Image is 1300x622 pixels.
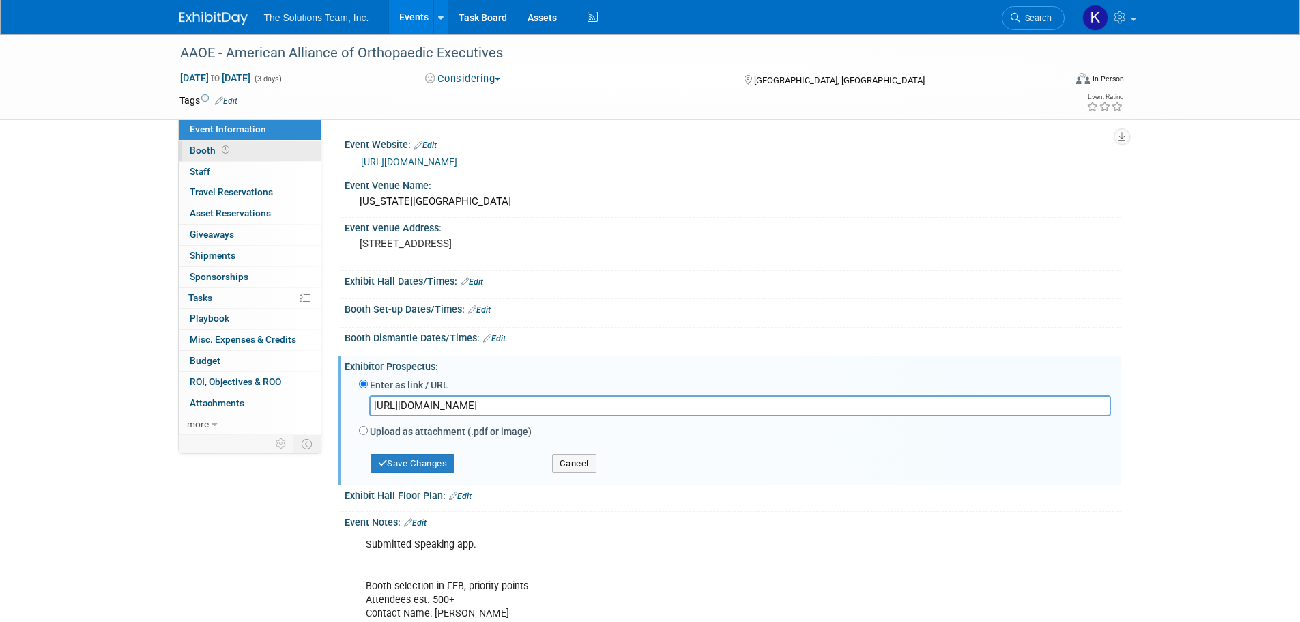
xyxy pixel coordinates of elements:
img: Format-Inperson.png [1076,73,1090,84]
span: Search [1020,13,1052,23]
span: Asset Reservations [190,208,271,218]
span: Booth [190,145,232,156]
button: Considering [420,72,506,86]
span: Shipments [190,250,235,261]
div: Event Rating [1086,94,1123,100]
a: Shipments [179,246,321,266]
div: Booth Set-up Dates/Times: [345,299,1121,317]
span: (3 days) [253,74,282,83]
a: Playbook [179,309,321,329]
a: Asset Reservations [179,203,321,224]
span: to [209,72,222,83]
a: Tasks [179,288,321,309]
span: Sponsorships [190,271,248,282]
a: ROI, Objectives & ROO [179,372,321,393]
span: Giveaways [190,229,234,240]
label: Upload as attachment (.pdf or image) [370,425,532,438]
a: Edit [483,334,506,343]
div: AAOE - American Alliance of Orthopaedic Executives [175,41,1044,66]
a: Edit [468,305,491,315]
td: Tags [179,94,237,107]
a: Misc. Expenses & Credits [179,330,321,350]
div: Exhibitor Prospectus: [345,356,1121,373]
span: Booth not reserved yet [219,145,232,155]
span: Travel Reservations [190,186,273,197]
div: Event Venue Name: [345,175,1121,193]
div: Event Notes: [345,512,1121,530]
div: In-Person [1092,74,1124,84]
span: The Solutions Team, Inc. [264,12,369,23]
span: ROI, Objectives & ROO [190,376,281,387]
a: Search [1002,6,1065,30]
td: Personalize Event Tab Strip [270,435,293,453]
a: [URL][DOMAIN_NAME] [361,156,457,167]
a: more [179,414,321,435]
td: Toggle Event Tabs [293,435,321,453]
a: Giveaways [179,225,321,245]
span: [DATE] [DATE] [179,72,251,84]
a: Travel Reservations [179,182,321,203]
span: Misc. Expenses & Credits [190,334,296,345]
div: Exhibit Hall Floor Plan: [345,485,1121,503]
span: Playbook [190,313,229,324]
label: Enter as link / URL [370,378,448,392]
img: ExhibitDay [179,12,248,25]
span: Tasks [188,292,212,303]
a: Edit [404,518,427,528]
span: Event Information [190,124,266,135]
span: Budget [190,355,220,366]
div: [US_STATE][GEOGRAPHIC_DATA] [355,191,1111,212]
a: Attachments [179,393,321,414]
a: Staff [179,162,321,182]
div: Event Format [984,71,1125,91]
a: Edit [461,277,483,287]
a: Event Information [179,119,321,140]
a: Sponsorships [179,267,321,287]
button: Save Changes [371,454,455,473]
span: [GEOGRAPHIC_DATA], [GEOGRAPHIC_DATA] [754,75,925,85]
div: Exhibit Hall Dates/Times: [345,271,1121,289]
span: more [187,419,209,429]
div: Event Venue Address: [345,218,1121,235]
a: Edit [449,492,472,501]
a: Booth [179,141,321,161]
a: Budget [179,351,321,371]
div: Event Website: [345,135,1121,152]
a: Edit [215,96,237,106]
button: Cancel [552,454,596,473]
a: Edit [414,141,437,150]
img: Kaelon Harris [1082,5,1108,31]
div: Booth Dismantle Dates/Times: [345,328,1121,345]
span: Attachments [190,397,244,408]
pre: [STREET_ADDRESS] [360,238,653,250]
span: Staff [190,166,210,177]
